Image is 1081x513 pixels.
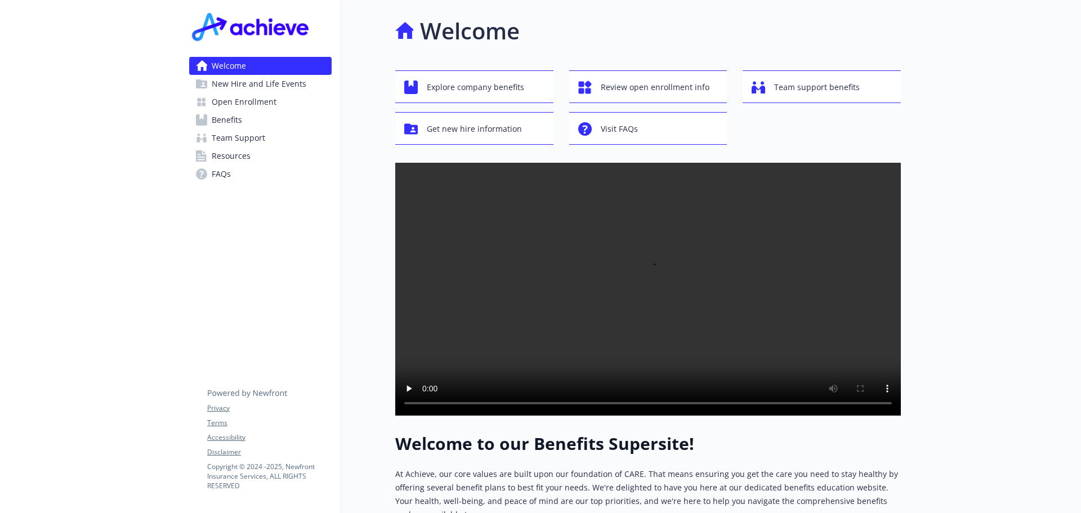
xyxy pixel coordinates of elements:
button: Visit FAQs [569,112,727,145]
span: Get new hire information [427,118,522,140]
a: Benefits [189,111,332,129]
span: Explore company benefits [427,77,524,98]
a: Accessibility [207,432,331,443]
p: Copyright © 2024 - 2025 , Newfront Insurance Services, ALL RIGHTS RESERVED [207,462,331,490]
button: Explore company benefits [395,70,553,103]
span: FAQs [212,165,231,183]
a: Team Support [189,129,332,147]
button: Get new hire information [395,112,553,145]
span: Open Enrollment [212,93,276,111]
button: Review open enrollment info [569,70,727,103]
a: Privacy [207,403,331,413]
h1: Welcome [420,14,520,48]
a: Terms [207,418,331,428]
span: Resources [212,147,251,165]
span: New Hire and Life Events [212,75,306,93]
span: Benefits [212,111,242,129]
a: Welcome [189,57,332,75]
a: Resources [189,147,332,165]
span: Review open enrollment info [601,77,709,98]
span: Team Support [212,129,265,147]
span: Welcome [212,57,246,75]
span: Team support benefits [774,77,860,98]
a: Open Enrollment [189,93,332,111]
a: Disclaimer [207,447,331,457]
span: Visit FAQs [601,118,638,140]
a: FAQs [189,165,332,183]
h1: Welcome to our Benefits Supersite! [395,434,901,454]
button: Team support benefits [743,70,901,103]
a: New Hire and Life Events [189,75,332,93]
